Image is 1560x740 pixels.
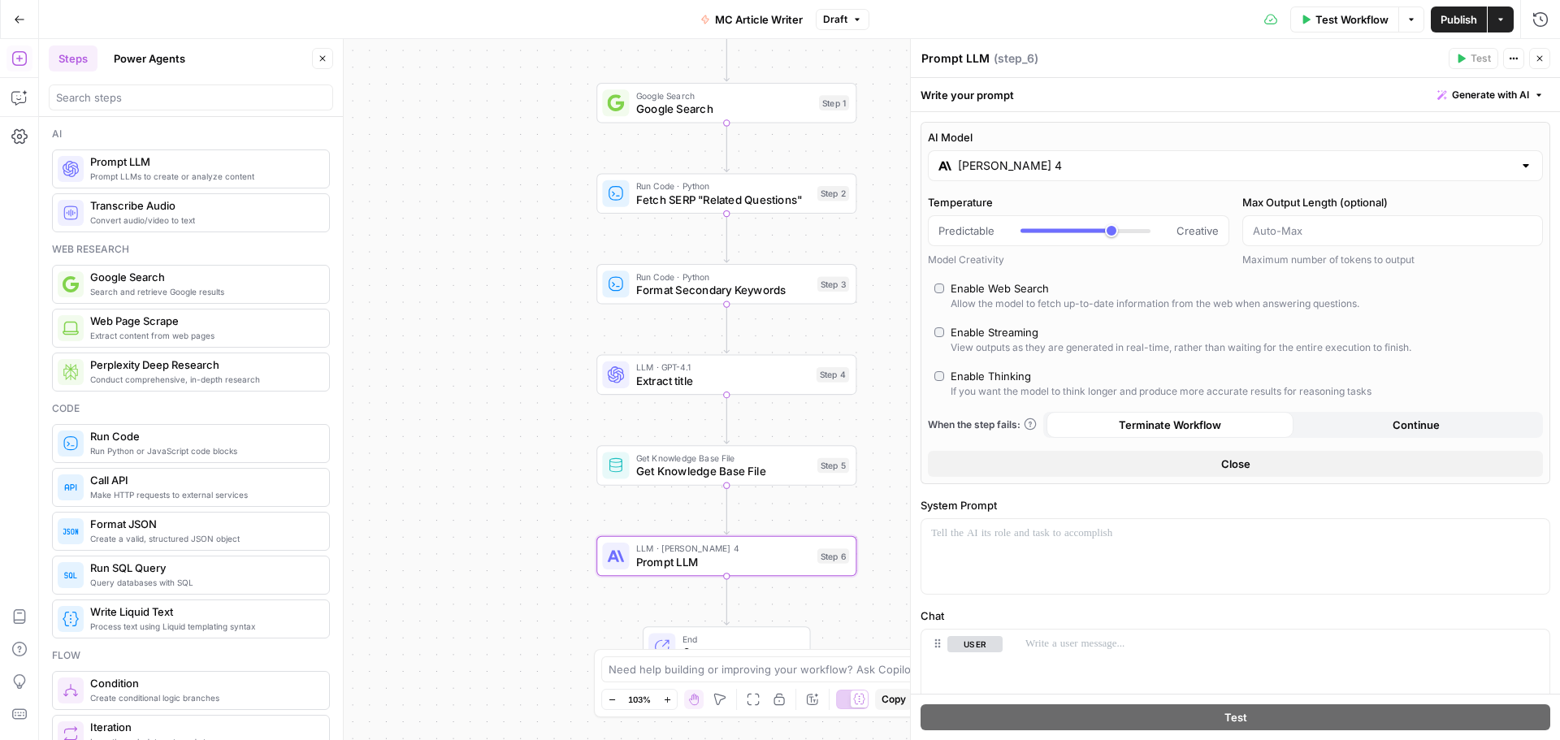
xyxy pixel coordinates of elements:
[951,324,1038,340] div: Enable Streaming
[682,632,796,646] span: End
[938,223,994,239] span: Predictable
[90,488,316,501] span: Make HTTP requests to external services
[52,401,330,416] div: Code
[1441,11,1477,28] span: Publish
[636,372,810,389] span: Extract title
[52,648,330,663] div: Flow
[636,180,811,193] span: Run Code · Python
[636,361,810,374] span: LLM · GPT-4.1
[819,95,849,110] div: Step 1
[715,11,803,28] span: MC Article Writer
[636,451,811,465] span: Get Knowledge Base File
[1431,84,1550,106] button: Generate with AI
[682,644,796,661] span: Output
[1452,88,1529,102] span: Generate with AI
[928,451,1543,477] button: Close
[921,497,1550,513] label: System Prompt
[823,12,847,27] span: Draft
[724,123,729,171] g: Edge from step_1 to step_2
[928,129,1543,145] label: AI Model
[1315,11,1389,28] span: Test Workflow
[1221,456,1250,472] span: Close
[947,636,1003,652] button: user
[1176,223,1219,239] span: Creative
[958,158,1513,174] input: Select a model
[934,371,944,381] input: Enable ThinkingIf you want the model to think longer and produce more accurate results for reason...
[90,269,316,285] span: Google Search
[816,9,869,30] button: Draft
[636,542,811,556] span: LLM · [PERSON_NAME] 4
[52,242,330,257] div: Web research
[934,327,944,337] input: Enable StreamingView outputs as they are generated in real-time, rather than waiting for the enti...
[596,264,856,305] div: Run Code · PythonFormat Secondary KeywordsStep 3
[724,214,729,262] g: Edge from step_2 to step_3
[52,127,330,141] div: Ai
[636,89,812,102] span: Google Search
[817,367,849,383] div: Step 4
[90,197,316,214] span: Transcribe Audio
[90,170,316,183] span: Prompt LLMs to create or analyze content
[596,83,856,123] div: Google SearchGoogle SearchStep 1
[928,194,1229,210] label: Temperature
[90,357,316,373] span: Perplexity Deep Research
[90,154,316,170] span: Prompt LLM
[596,355,856,396] div: LLM · GPT-4.1Extract titleStep 4
[636,191,811,208] span: Fetch SERP "Related Questions"
[596,445,856,486] div: Get Knowledge Base FileGet Knowledge Base FileStep 5
[90,560,316,576] span: Run SQL Query
[921,50,990,67] textarea: Prompt LLM
[951,368,1031,384] div: Enable Thinking
[1449,48,1498,69] button: Test
[90,719,316,735] span: Iteration
[928,253,1229,267] div: Model Creativity
[628,693,651,706] span: 103%
[994,50,1038,67] span: ( step_6 )
[1293,412,1540,438] button: Continue
[951,340,1411,355] div: View outputs as they are generated in real-time, rather than waiting for the entire execution to ...
[90,691,316,704] span: Create conditional logic branches
[1242,253,1544,267] div: Maximum number of tokens to output
[724,32,729,81] g: Edge from start to step_1
[596,626,856,667] div: EndOutput
[90,604,316,620] span: Write Liquid Text
[596,536,856,577] div: LLM · [PERSON_NAME] 4Prompt LLMStep 6
[90,675,316,691] span: Condition
[724,305,729,353] g: Edge from step_3 to step_4
[951,384,1371,399] div: If you want the model to think longer and produce more accurate results for reasoning tasks
[636,463,811,480] span: Get Knowledge Base File
[90,516,316,532] span: Format JSON
[56,89,326,106] input: Search steps
[90,532,316,545] span: Create a valid, structured JSON object
[817,458,849,474] div: Step 5
[1253,223,1533,239] input: Auto-Max
[1290,6,1398,32] button: Test Workflow
[951,280,1049,296] div: Enable Web Search
[724,395,729,444] g: Edge from step_4 to step_5
[921,608,1550,624] label: Chat
[1393,417,1440,433] span: Continue
[921,704,1550,730] button: Test
[817,186,849,201] div: Step 2
[90,472,316,488] span: Call API
[90,214,316,227] span: Convert audio/video to text
[928,418,1037,432] a: When the step fails:
[911,78,1560,111] div: Write your prompt
[724,576,729,625] g: Edge from step_6 to end
[1242,194,1544,210] label: Max Output Length (optional)
[1431,6,1487,32] button: Publish
[90,620,316,633] span: Process text using Liquid templating syntax
[596,173,856,214] div: Run Code · PythonFetch SERP "Related Questions"Step 2
[951,296,1359,311] div: Allow the model to fetch up-to-date information from the web when answering questions.
[817,548,849,564] div: Step 6
[1119,417,1221,433] span: Terminate Workflow
[90,576,316,589] span: Query databases with SQL
[104,45,195,71] button: Power Agents
[934,283,944,293] input: Enable Web SearchAllow the model to fetch up-to-date information from the web when answering ques...
[724,486,729,534] g: Edge from step_5 to step_6
[90,313,316,329] span: Web Page Scrape
[90,285,316,298] span: Search and retrieve Google results
[90,428,316,444] span: Run Code
[90,329,316,342] span: Extract content from web pages
[1471,51,1491,66] span: Test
